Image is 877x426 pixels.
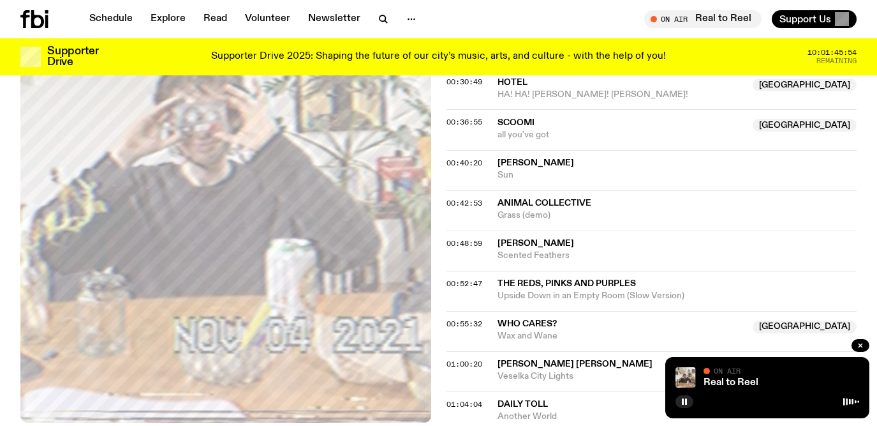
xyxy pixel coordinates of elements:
span: [PERSON_NAME] [497,158,574,167]
span: 00:42:53 [446,198,482,208]
span: Daily Toll [497,400,548,409]
span: [GEOGRAPHIC_DATA] [753,79,857,91]
span: [PERSON_NAME] [497,239,574,248]
a: Real to Reel [704,377,758,388]
span: 00:30:49 [446,77,482,87]
span: 00:52:47 [446,278,482,289]
span: 01:00:20 [446,359,482,369]
span: Animal Collective [497,199,591,208]
span: HA! HA! [PERSON_NAME]! [PERSON_NAME]! [497,89,746,101]
span: Sun [497,169,857,181]
a: Read [196,10,235,28]
span: 10:01:45:54 [807,49,857,56]
a: Schedule [82,10,140,28]
span: 00:48:59 [446,238,482,248]
span: [GEOGRAPHIC_DATA] [753,119,857,132]
span: Wax and Wane [497,330,746,342]
a: Newsletter [300,10,368,28]
span: 01:04:04 [446,399,482,409]
span: [PERSON_NAME] [PERSON_NAME] [497,360,652,369]
span: 00:36:55 [446,117,482,127]
span: Grass (demo) [497,209,857,222]
h3: Supporter Drive [47,46,98,68]
span: Support Us [779,13,831,25]
span: Upside Down in an Empty Room (Slow Version) [497,290,857,302]
p: Supporter Drive 2025: Shaping the future of our city’s music, arts, and culture - with the help o... [211,51,666,63]
span: The Reds, Pinks and Purples [497,279,636,288]
span: all you've got [497,129,746,141]
span: Hotel [497,78,527,87]
span: 00:40:20 [446,158,482,168]
span: 00:55:32 [446,319,482,329]
button: Support Us [772,10,857,28]
span: Who Cares? [497,319,557,328]
span: [GEOGRAPHIC_DATA] [753,321,857,333]
span: Another World [497,411,746,423]
span: Scented Feathers [497,250,857,262]
img: Jasper Craig Adams holds a vintage camera to his eye, obscuring his face. He is wearing a grey ju... [675,367,696,388]
a: Explore [143,10,193,28]
span: Veselka City Lights [497,370,857,383]
a: Volunteer [237,10,298,28]
span: scoomi [497,118,534,127]
span: Remaining [816,57,857,65]
button: On AirReal to Reel [644,10,762,28]
span: On Air [714,367,741,375]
